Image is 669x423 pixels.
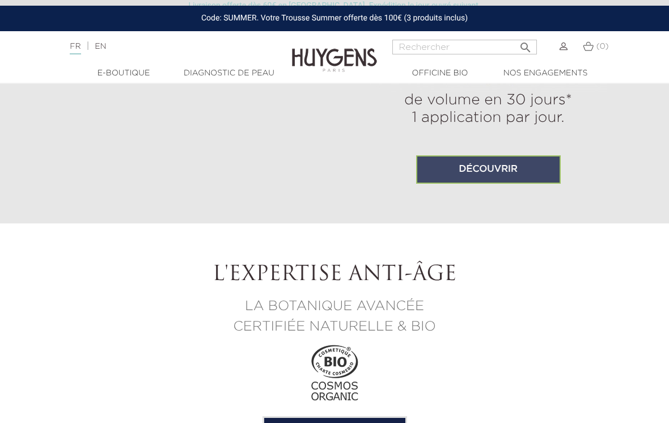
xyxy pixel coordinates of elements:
h2: L'expertise Anti-âge [162,263,507,287]
span: (0) [596,43,609,50]
a: FR [70,43,81,54]
a: Nos engagements [493,67,598,79]
img: cosmos_organic_logo_history.png [300,339,369,407]
a: EN [95,43,106,50]
input: Rechercher [392,40,537,54]
p: La botanique avancée Certifiée naturelle & bio [162,296,507,337]
button:  [515,36,536,52]
img: Huygens [292,30,377,74]
a: E-Boutique [71,67,176,79]
p: de volume en 30 jours* 1 application par jour. [370,92,607,127]
a: Diagnostic de peau [176,67,282,79]
i:  [519,37,532,51]
a: Officine Bio [387,67,493,79]
a: Découvrir [416,155,561,184]
div: | [64,40,270,53]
